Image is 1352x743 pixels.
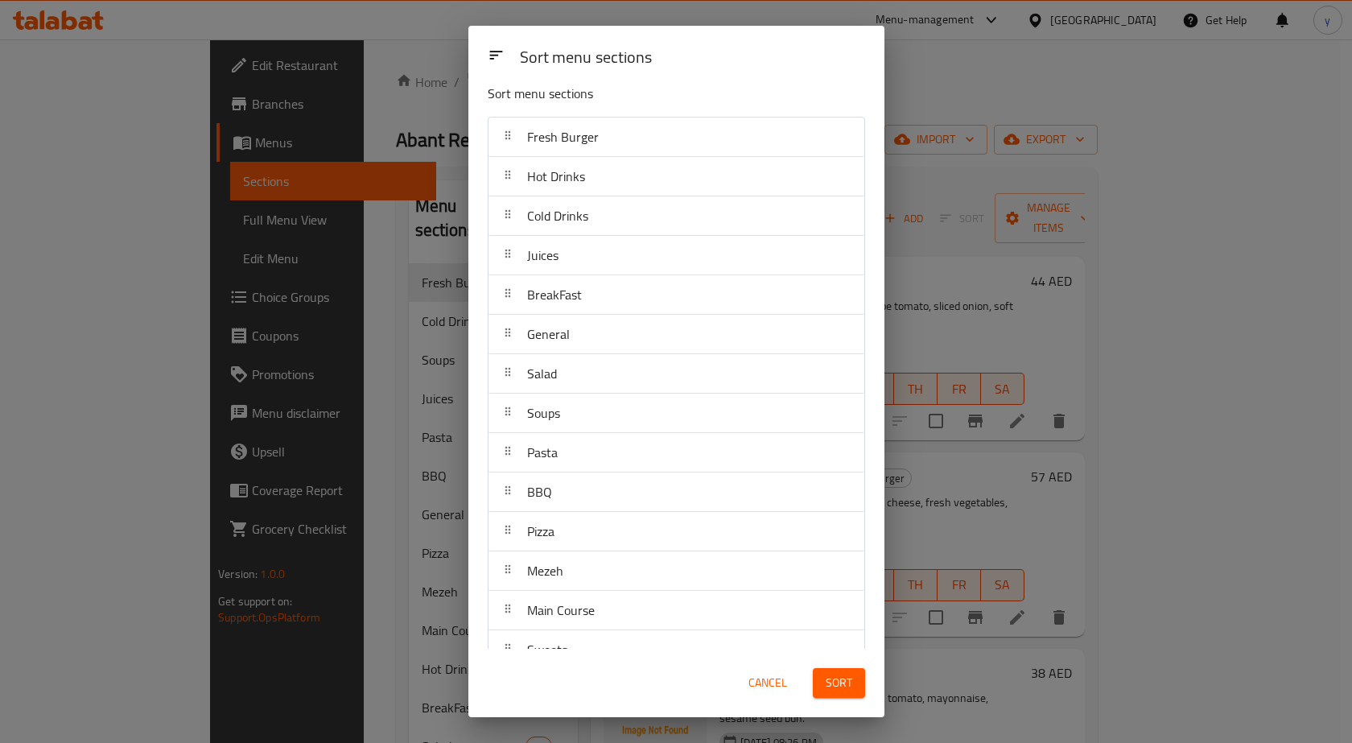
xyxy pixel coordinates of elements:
[488,630,864,670] div: Sweets
[527,401,560,425] span: Soups
[488,433,864,473] div: Pasta
[527,125,599,149] span: Fresh Burger
[488,84,787,104] p: Sort menu sections
[527,638,567,662] span: Sweets
[527,204,588,228] span: Cold Drinks
[488,394,864,433] div: Soups
[488,512,864,551] div: Pizza
[488,275,864,315] div: BreakFast
[527,322,570,346] span: General
[488,118,864,157] div: Fresh Burger
[748,673,787,693] span: Cancel
[527,598,595,622] span: Main Course
[488,473,864,512] div: BBQ
[488,551,864,591] div: Mezeh
[488,315,864,354] div: General
[527,440,558,464] span: Pasta
[488,157,864,196] div: Hot Drinks
[527,283,582,307] span: BreakFast
[826,673,852,693] span: Sort
[488,236,864,275] div: Juices
[527,519,554,543] span: Pizza
[527,480,552,504] span: BBQ
[527,559,563,583] span: Mezeh
[813,668,865,698] button: Sort
[488,354,864,394] div: Salad
[513,40,872,76] div: Sort menu sections
[488,591,864,630] div: Main Course
[488,196,864,236] div: Cold Drinks
[527,361,557,386] span: Salad
[742,668,793,698] button: Cancel
[527,243,559,267] span: Juices
[527,164,585,188] span: Hot Drinks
